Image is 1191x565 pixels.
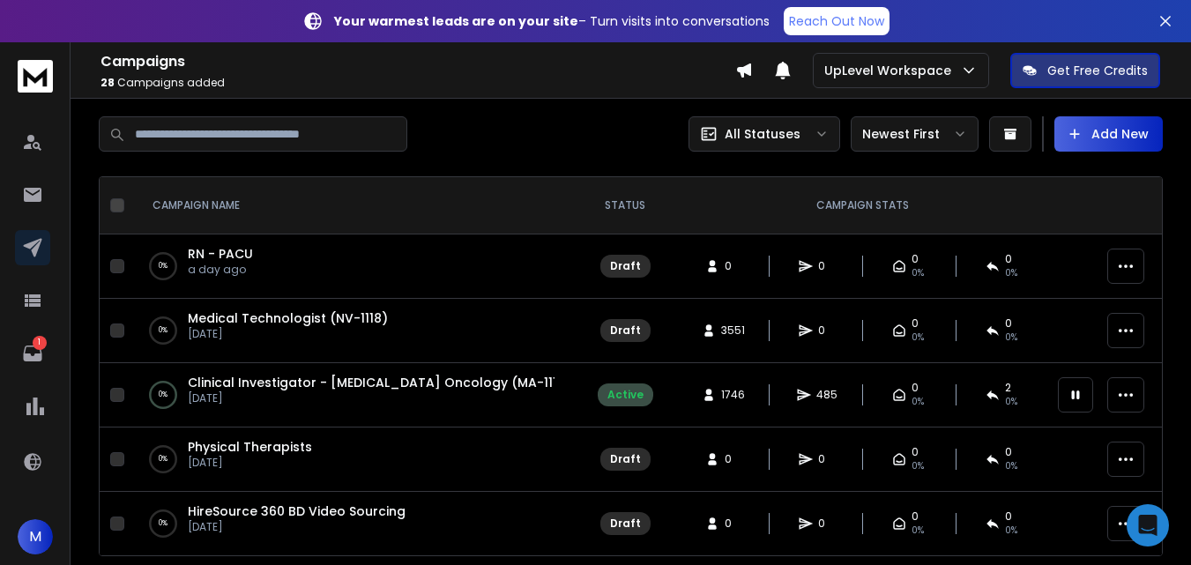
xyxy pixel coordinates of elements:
[1010,53,1160,88] button: Get Free Credits
[18,519,53,554] button: M
[188,263,253,277] p: a day ago
[912,509,919,524] span: 0
[100,51,735,72] h1: Campaigns
[725,452,742,466] span: 0
[824,62,958,79] p: UpLevel Workspace
[188,374,571,391] a: Clinical Investigator - [MEDICAL_DATA] Oncology (MA-1117)
[818,517,836,531] span: 0
[1005,266,1017,280] span: 0%
[721,388,745,402] span: 1746
[1054,116,1163,152] button: Add New
[784,7,890,35] a: Reach Out Now
[610,517,641,531] div: Draft
[159,257,167,275] p: 0 %
[818,259,836,273] span: 0
[912,266,924,280] span: 0%
[1127,504,1169,546] div: Open Intercom Messenger
[816,388,837,402] span: 485
[1005,509,1012,524] span: 0
[607,388,644,402] div: Active
[18,60,53,93] img: logo
[159,322,167,339] p: 0 %
[1005,459,1017,473] span: 0%
[131,363,572,427] td: 0%Clinical Investigator - [MEDICAL_DATA] Oncology (MA-1117)[DATE]
[912,395,924,409] span: 0%
[818,452,836,466] span: 0
[851,116,979,152] button: Newest First
[100,75,115,90] span: 28
[188,438,312,456] a: Physical Therapists
[159,515,167,532] p: 0 %
[678,177,1047,234] th: CAMPAIGN STATS
[188,327,388,341] p: [DATE]
[131,427,572,492] td: 0%Physical Therapists[DATE]
[610,323,641,338] div: Draft
[334,12,578,30] strong: Your warmest leads are on your site
[131,299,572,363] td: 0%Medical Technologist (NV-1118)[DATE]
[912,252,919,266] span: 0
[15,336,50,371] a: 1
[131,492,572,556] td: 0%HireSource 360 BD Video Sourcing[DATE]
[1005,381,1011,395] span: 2
[610,259,641,273] div: Draft
[572,177,678,234] th: STATUS
[912,381,919,395] span: 0
[912,459,924,473] span: 0%
[725,517,742,531] span: 0
[912,331,924,345] span: 0%
[912,445,919,459] span: 0
[1005,524,1017,538] span: 0%
[188,309,388,327] a: Medical Technologist (NV-1118)
[1047,62,1148,79] p: Get Free Credits
[33,336,47,350] p: 1
[818,323,836,338] span: 0
[100,76,735,90] p: Campaigns added
[159,450,167,468] p: 0 %
[789,12,884,30] p: Reach Out Now
[1005,252,1012,266] span: 0
[912,524,924,538] span: 0%
[1005,395,1017,409] span: 0 %
[188,391,555,405] p: [DATE]
[131,177,572,234] th: CAMPAIGN NAME
[912,316,919,331] span: 0
[188,456,312,470] p: [DATE]
[725,259,742,273] span: 0
[1005,445,1012,459] span: 0
[188,502,406,520] a: HireSource 360 BD Video Sourcing
[725,125,800,143] p: All Statuses
[610,452,641,466] div: Draft
[1005,316,1012,331] span: 0
[188,245,253,263] a: RN - PACU
[721,323,745,338] span: 3551
[1005,331,1017,345] span: 0%
[188,520,406,534] p: [DATE]
[334,12,770,30] p: – Turn visits into conversations
[131,234,572,299] td: 0%RN - PACUa day ago
[159,386,167,404] p: 0 %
